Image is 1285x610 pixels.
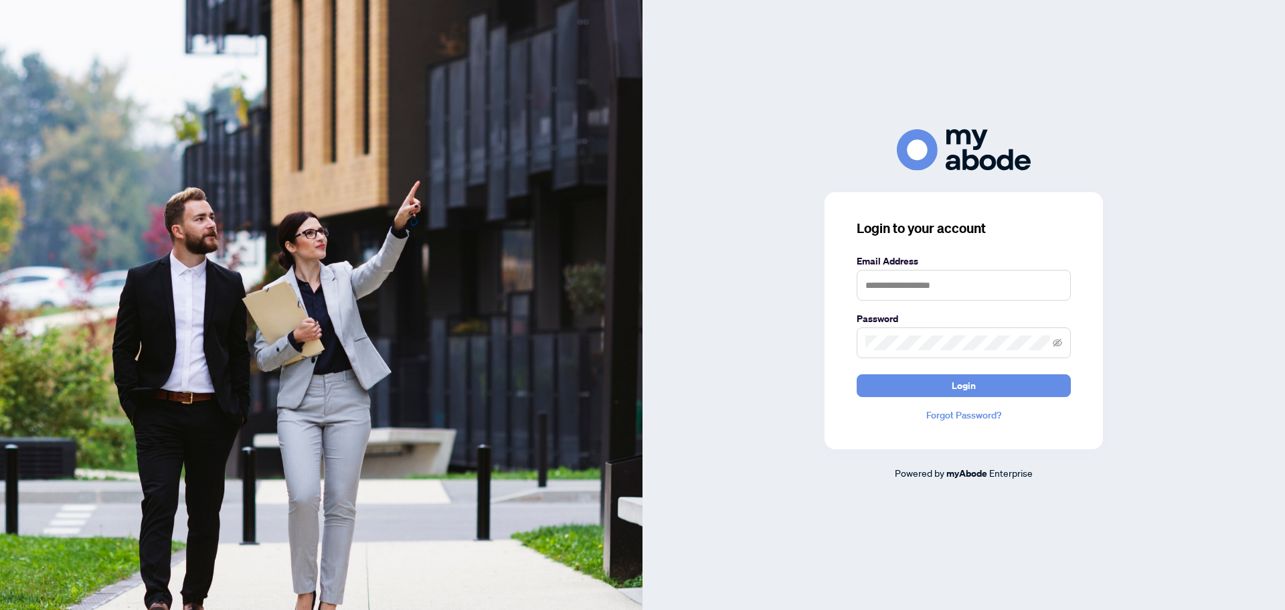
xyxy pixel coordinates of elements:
[1053,338,1062,348] span: eye-invisible
[857,254,1071,269] label: Email Address
[857,311,1071,326] label: Password
[897,129,1031,170] img: ma-logo
[952,375,976,396] span: Login
[857,219,1071,238] h3: Login to your account
[857,408,1071,423] a: Forgot Password?
[895,467,944,479] span: Powered by
[989,467,1033,479] span: Enterprise
[946,466,987,481] a: myAbode
[857,374,1071,397] button: Login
